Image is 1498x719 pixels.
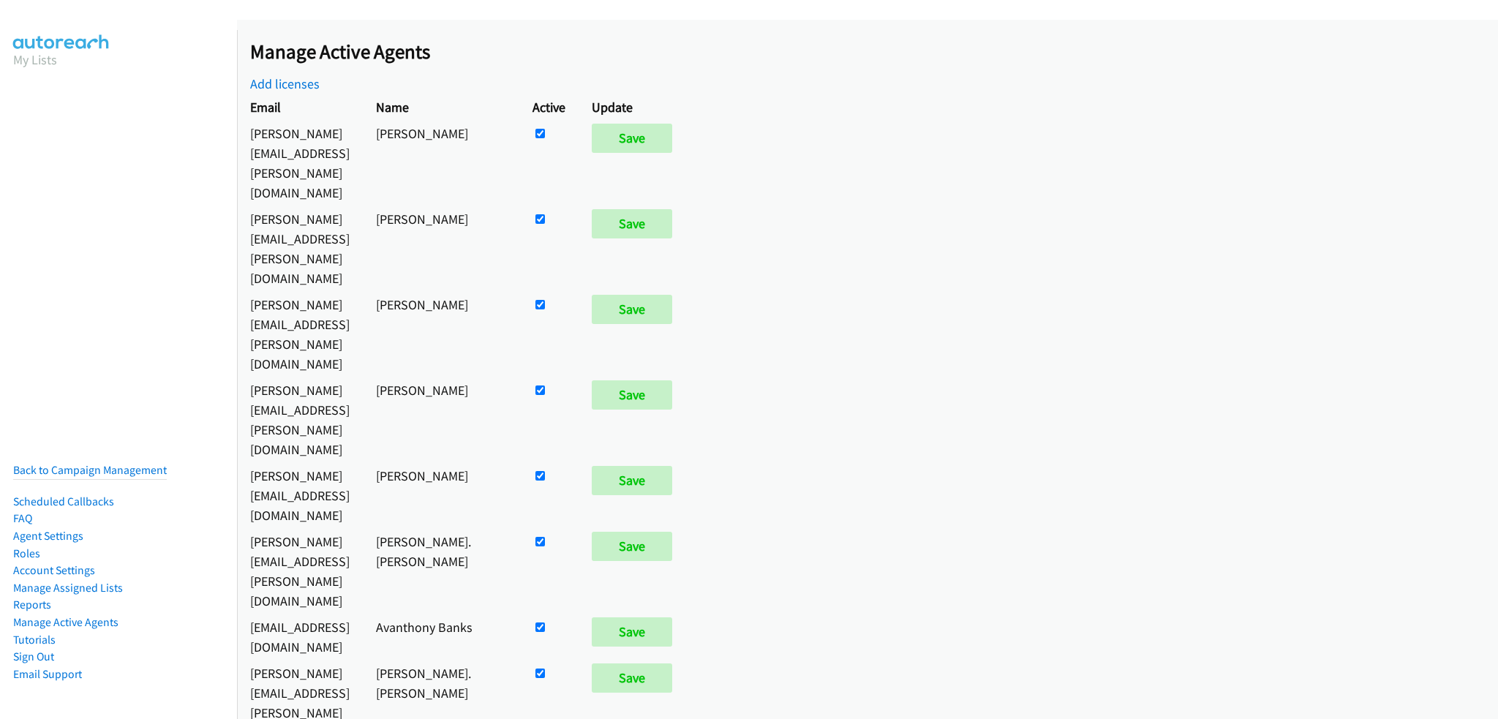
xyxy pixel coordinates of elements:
[592,295,672,324] input: Save
[363,462,519,528] td: [PERSON_NAME]
[13,581,123,595] a: Manage Assigned Lists
[363,120,519,206] td: [PERSON_NAME]
[13,529,83,543] a: Agent Settings
[363,377,519,462] td: [PERSON_NAME]
[237,614,363,660] td: [EMAIL_ADDRESS][DOMAIN_NAME]
[592,124,672,153] input: Save
[13,633,56,647] a: Tutorials
[519,94,579,120] th: Active
[13,546,40,560] a: Roles
[13,598,51,611] a: Reports
[237,94,363,120] th: Email
[363,94,519,120] th: Name
[592,380,672,410] input: Save
[13,563,95,577] a: Account Settings
[363,206,519,291] td: [PERSON_NAME]
[592,663,672,693] input: Save
[13,667,82,681] a: Email Support
[237,291,363,377] td: [PERSON_NAME][EMAIL_ADDRESS][PERSON_NAME][DOMAIN_NAME]
[250,39,1498,64] h2: Manage Active Agents
[13,494,114,508] a: Scheduled Callbacks
[13,650,54,663] a: Sign Out
[363,528,519,614] td: [PERSON_NAME].[PERSON_NAME]
[592,209,672,238] input: Save
[13,463,167,477] a: Back to Campaign Management
[13,615,118,629] a: Manage Active Agents
[237,377,363,462] td: [PERSON_NAME][EMAIL_ADDRESS][PERSON_NAME][DOMAIN_NAME]
[592,466,672,495] input: Save
[363,614,519,660] td: Avanthony Banks
[237,528,363,614] td: [PERSON_NAME][EMAIL_ADDRESS][PERSON_NAME][DOMAIN_NAME]
[592,617,672,647] input: Save
[13,51,57,68] a: My Lists
[592,532,672,561] input: Save
[363,291,519,377] td: [PERSON_NAME]
[250,75,320,92] a: Add licenses
[579,94,692,120] th: Update
[237,120,363,206] td: [PERSON_NAME][EMAIL_ADDRESS][PERSON_NAME][DOMAIN_NAME]
[13,511,32,525] a: FAQ
[237,462,363,528] td: [PERSON_NAME][EMAIL_ADDRESS][DOMAIN_NAME]
[237,206,363,291] td: [PERSON_NAME][EMAIL_ADDRESS][PERSON_NAME][DOMAIN_NAME]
